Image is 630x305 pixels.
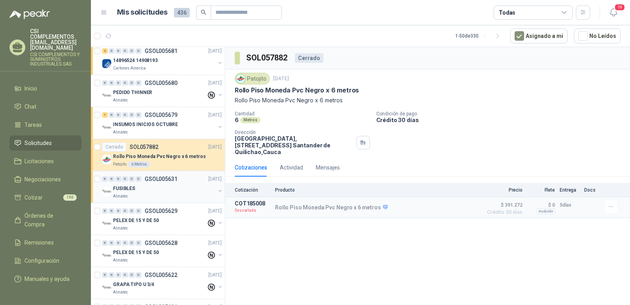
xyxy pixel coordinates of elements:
div: 0 [129,112,135,118]
a: Remisiones [9,235,81,250]
p: CSI COMPLEMENTOS [EMAIL_ADDRESS][DOMAIN_NAME] [30,28,81,51]
p: [GEOGRAPHIC_DATA], [STREET_ADDRESS] Santander de Quilichao , Cauca [235,135,353,155]
div: Todas [499,8,515,17]
p: GSOL005681 [145,48,177,54]
a: 0 0 0 0 0 0 GSOL005622[DATE] Company LogoGRAPA TIPO U 3/4Almatec [102,270,223,296]
a: 1 0 0 0 0 0 GSOL005679[DATE] Company LogoINSUMOS INICIOS OCTUBREAlmatec [102,110,223,136]
div: 0 [115,272,121,278]
p: [DATE] [208,47,222,55]
p: [DATE] [273,75,289,83]
span: Remisiones [25,238,54,247]
p: Almatec [113,193,128,200]
p: Descartada [235,207,270,215]
div: 0 [109,272,115,278]
button: 19 [606,6,621,20]
div: 0 [115,48,121,54]
a: Tareas [9,117,81,132]
span: Chat [25,102,36,111]
a: Configuración [9,253,81,268]
img: Company Logo [102,219,111,228]
p: [DATE] [208,207,222,215]
a: Órdenes de Compra [9,208,81,232]
button: No Leídos [574,28,621,43]
p: CSI COMPLEMENTOS Y SUMINISTROS INDUSTRIALES SAS [30,52,81,66]
a: 2 0 0 0 0 0 GSOL005681[DATE] Company Logo14896524 14908193Cartones America [102,46,223,72]
img: Company Logo [102,187,111,196]
p: PELEX DE 15 Y DE 50 [113,217,159,224]
div: 0 [129,48,135,54]
p: Almatec [113,289,128,296]
div: 0 [136,48,141,54]
img: Company Logo [102,155,111,164]
span: Órdenes de Compra [25,211,74,229]
div: 0 [129,272,135,278]
span: 436 [174,8,190,17]
img: Company Logo [102,59,111,68]
span: Cotizar [25,193,43,202]
p: Flete [527,187,555,193]
span: 190 [63,194,77,201]
div: 0 [115,80,121,86]
p: Almatec [113,225,128,232]
div: 0 [136,272,141,278]
a: Manuales y ayuda [9,271,81,286]
p: GSOL005629 [145,208,177,214]
a: Cotizar190 [9,190,81,205]
span: Tareas [25,120,42,129]
span: Configuración [25,256,59,265]
div: Incluido [536,208,555,215]
p: Almatec [113,257,128,264]
div: 0 [109,176,115,182]
div: Mensajes [316,163,340,172]
div: 0 [115,240,121,246]
div: 0 [122,272,128,278]
p: 5 días [560,200,579,210]
div: 0 [109,240,115,246]
p: Rollo Piso Moneda Pvc Negro x 6 metros [275,204,388,211]
p: Cartones America [113,65,146,72]
img: Company Logo [102,91,111,100]
div: Metros [240,117,260,123]
a: 0 0 0 0 0 0 GSOL005680[DATE] Company LogoPEDIDO THINNERAlmatec [102,78,223,104]
span: $ 391.272 [483,200,522,210]
img: Company Logo [102,123,111,132]
div: 0 [136,176,141,182]
p: $ 0 [527,200,555,210]
p: PEDIDO THINNER [113,89,152,96]
p: Rollo Piso Moneda Pvc Negro x 6 metros [235,96,621,105]
p: GSOL005631 [145,176,177,182]
p: Rollo Piso Moneda Pvc Negro x 6 metros [235,86,359,94]
span: Solicitudes [25,139,52,147]
p: Precio [483,187,522,193]
p: Almatec [113,97,128,104]
p: [DATE] [208,79,222,87]
p: [DATE] [208,111,222,119]
p: Cantidad [235,111,370,117]
div: Patojito [235,73,270,85]
a: 0 0 0 0 0 0 GSOL005629[DATE] Company LogoPELEX DE 15 Y DE 50Almatec [102,206,223,232]
div: 0 [122,240,128,246]
p: SOL057882 [130,144,158,150]
a: Negociaciones [9,172,81,187]
img: Company Logo [102,283,111,292]
div: 2 [102,48,108,54]
span: Crédito 30 días [483,210,522,215]
div: 0 [136,80,141,86]
p: Patojito [113,161,126,168]
p: Crédito 30 días [376,117,627,123]
div: Actividad [280,163,303,172]
p: PELEX DE 15 Y DE 50 [113,249,159,256]
p: FUSIBLES [113,185,135,192]
p: Producto [275,187,478,193]
div: 0 [115,176,121,182]
p: COT185008 [235,200,270,207]
div: 1 - 50 de 330 [455,30,504,42]
div: 0 [122,208,128,214]
p: GSOL005622 [145,272,177,278]
span: search [201,9,206,15]
p: [DATE] [208,175,222,183]
div: 0 [122,80,128,86]
div: 0 [122,176,128,182]
p: GSOL005679 [145,112,177,118]
div: 0 [136,112,141,118]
